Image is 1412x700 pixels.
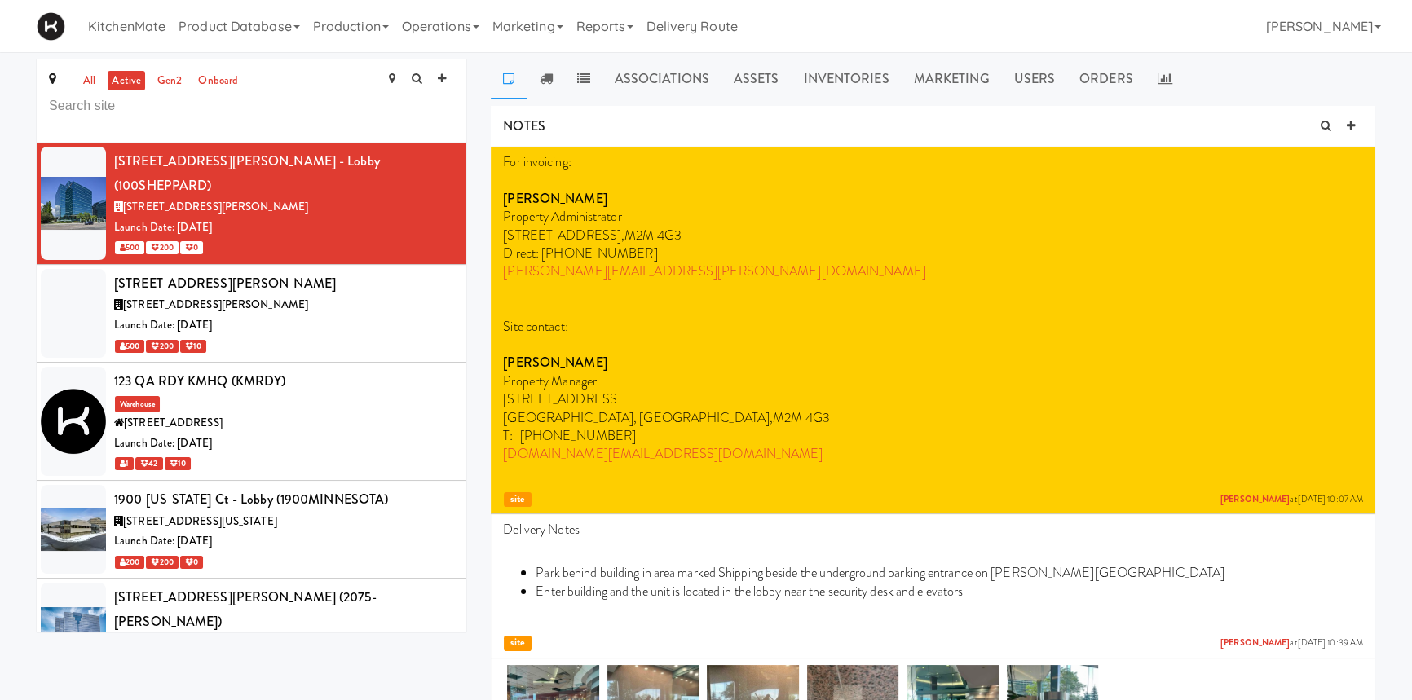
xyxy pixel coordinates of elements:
[503,426,636,445] span: T: [PHONE_NUMBER]
[153,71,186,91] a: gen2
[773,408,830,427] span: M2M 4G3
[146,340,178,353] span: 200
[503,444,823,463] a: [DOMAIN_NAME][EMAIL_ADDRESS][DOMAIN_NAME]
[114,585,454,633] div: [STREET_ADDRESS][PERSON_NAME] (2075-[PERSON_NAME])
[1067,59,1145,99] a: Orders
[115,241,144,254] span: 500
[114,218,454,238] div: Launch Date: [DATE]
[1220,637,1363,649] span: at [DATE] 10:39 AM
[1220,636,1290,649] a: [PERSON_NAME]
[624,226,682,244] span: M2M 4G3
[114,149,454,197] div: [STREET_ADDRESS][PERSON_NAME] - Lobby (100SHEPPARD)
[146,241,178,254] span: 200
[1220,494,1363,506] span: at [DATE] 10:07 AM
[503,372,597,390] span: Property Manager
[114,271,454,296] div: [STREET_ADDRESS][PERSON_NAME]
[114,434,454,454] div: Launch Date: [DATE]
[180,241,203,254] span: 0
[1220,493,1290,505] a: [PERSON_NAME]
[114,487,454,512] div: 1900 [US_STATE] Ct - Lobby (1900MINNESOTA)
[503,521,1363,539] p: Delivery Notes
[504,492,531,508] span: site
[49,91,454,121] input: Search site
[503,353,607,372] strong: [PERSON_NAME]
[503,207,621,226] span: Property Administrator
[1001,59,1067,99] a: Users
[114,315,454,336] div: Launch Date: [DATE]
[115,556,144,569] span: 200
[37,363,466,481] li: 123 QA RDY KMHQ (KMRDY)Warehouse[STREET_ADDRESS]Launch Date: [DATE] 1 42 10
[194,71,242,91] a: onboard
[135,457,162,470] span: 42
[503,317,567,336] span: Site contact:
[536,564,1363,582] li: Park behind building in area marked Shipping beside the underground parking entrance on [PERSON_N...
[503,390,621,408] span: [STREET_ADDRESS]
[79,71,99,91] a: all
[503,189,607,208] strong: [PERSON_NAME]
[146,556,178,569] span: 200
[503,262,925,280] a: [PERSON_NAME][EMAIL_ADDRESS][PERSON_NAME][DOMAIN_NAME]
[115,340,144,353] span: 500
[115,457,134,470] span: 1
[37,143,466,265] li: [STREET_ADDRESS][PERSON_NAME] - Lobby (100SHEPPARD)[STREET_ADDRESS][PERSON_NAME]Launch Date: [DAT...
[503,408,773,427] span: [GEOGRAPHIC_DATA], [GEOGRAPHIC_DATA],
[180,556,203,569] span: 0
[37,12,65,41] img: Micromart
[503,117,545,135] span: NOTES
[37,265,466,363] li: [STREET_ADDRESS][PERSON_NAME][STREET_ADDRESS][PERSON_NAME]Launch Date: [DATE] 500 200 10
[602,59,721,99] a: Associations
[165,457,191,470] span: 10
[721,59,792,99] a: Assets
[123,513,277,529] span: [STREET_ADDRESS][US_STATE]
[503,153,1363,171] p: For invoicing:
[504,636,531,651] span: site
[503,244,657,262] span: Direct: [PHONE_NUMBER]
[124,415,223,430] span: [STREET_ADDRESS]
[123,297,308,312] span: [STREET_ADDRESS][PERSON_NAME]
[503,227,1363,244] p: [STREET_ADDRESS],
[902,59,1002,99] a: Marketing
[114,369,454,394] div: 123 QA RDY KMHQ (KMRDY)
[108,71,145,91] a: active
[536,583,1363,601] li: Enter building and the unit is located in the lobby near the security desk and elevators
[791,59,901,99] a: Inventories
[114,531,454,552] div: Launch Date: [DATE]
[115,396,160,412] span: Warehouse
[180,340,206,353] span: 10
[123,199,308,214] span: [STREET_ADDRESS][PERSON_NAME]
[37,481,466,579] li: 1900 [US_STATE] Ct - Lobby (1900MINNESOTA)[STREET_ADDRESS][US_STATE]Launch Date: [DATE] 200 200 0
